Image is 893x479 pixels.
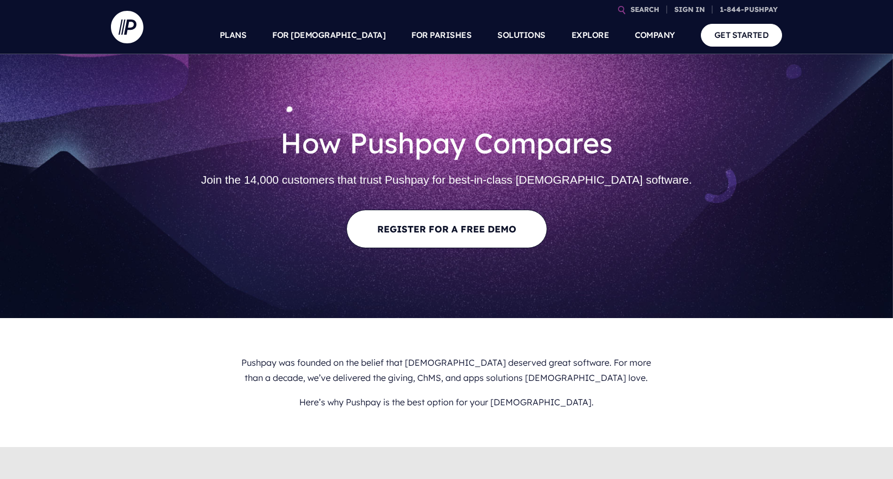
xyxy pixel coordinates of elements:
[120,165,773,195] h2: Join the 14,000 customers that trust Pushpay for best-in-class [DEMOGRAPHIC_DATA] software.
[572,16,609,54] a: EXPLORE
[232,390,662,415] p: Here’s why Pushpay is the best option for your [DEMOGRAPHIC_DATA].
[220,16,247,54] a: PLANS
[120,115,773,165] h1: How Pushpay Compares
[232,351,662,391] p: Pushpay was founded on the belief that [DEMOGRAPHIC_DATA] deserved great software. For more than ...
[701,24,783,46] a: GET STARTED
[635,16,675,54] a: COMPANY
[411,16,471,54] a: FOR PARISHES
[346,210,547,248] a: Register For A Free Demo
[497,16,546,54] a: SOLUTIONS
[272,16,385,54] a: FOR [DEMOGRAPHIC_DATA]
